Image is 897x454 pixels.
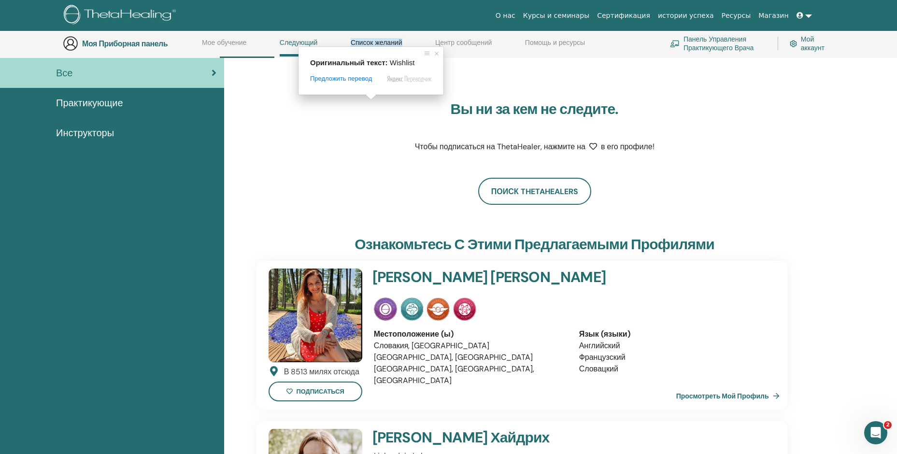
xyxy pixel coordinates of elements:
ya-tr-span: Инструкторы [56,127,114,139]
a: истории успеха [654,7,718,25]
ya-tr-span: в его профиле! [601,142,655,152]
ya-tr-span: Мой аккаунт [801,35,825,52]
ya-tr-span: Местоположение (ы) [374,329,454,339]
img: chalkboard-teacher.svg [670,40,680,47]
span: Wishlist [390,58,415,67]
ya-tr-span: [PERSON_NAME] [372,428,488,447]
ya-tr-span: Моя Приборная панель [82,39,168,49]
ya-tr-span: Практикующие [56,97,123,109]
ya-tr-span: Хайдрих [490,428,549,447]
ya-tr-span: истории успеха [658,12,714,19]
span: Оригинальный текст: [310,58,388,67]
a: Помощь и ресурсы [525,39,585,54]
ya-tr-span: В 8513 [284,367,308,377]
ya-tr-span: Ресурсы [722,12,751,19]
span: 2 [884,421,892,429]
ya-tr-span: Подписаться [297,387,344,396]
ya-tr-span: [GEOGRAPHIC_DATA], [GEOGRAPHIC_DATA], [GEOGRAPHIC_DATA] [374,364,534,385]
ya-tr-span: милях отсюда [309,367,359,377]
a: Сертификация [593,7,654,25]
ya-tr-span: Панель Управления Практикующего Врача [683,35,766,52]
ya-tr-span: [PERSON_NAME] [490,268,606,286]
img: generic-user-icon.jpg [63,36,78,51]
a: Центр сообщений [435,39,492,54]
a: Просмотреть Мой Профиль [676,386,783,406]
ya-tr-span: Список желаний [351,38,402,47]
a: Магазин [755,7,792,25]
ya-tr-span: О нас [496,12,515,19]
a: Мой аккаунт [790,33,825,54]
ya-tr-span: Английский [579,340,620,351]
ya-tr-span: [GEOGRAPHIC_DATA], [GEOGRAPHIC_DATA] [374,352,533,362]
ya-tr-span: Ознакомьтесь с этими предлагаемыми профилями [355,235,714,254]
button: Подписаться [269,382,362,401]
a: Поиск ThetaHealers [478,178,591,205]
ya-tr-span: Магазин [758,12,788,19]
ya-tr-span: Чтобы подписаться на ThetaHealer, нажмите на [415,142,585,152]
img: logo.png [64,5,179,27]
ya-tr-span: Все [56,67,72,79]
ya-tr-span: Словацкий [579,364,618,374]
ya-tr-span: Просмотреть Мой Профиль [676,392,769,400]
a: Ресурсы [718,7,755,25]
a: Курсы и семинары [519,7,594,25]
a: Панель Управления Практикующего Врача [670,33,766,54]
ya-tr-span: Помощь и ресурсы [525,38,585,47]
iframe: Прямой чат по внутренней связи [864,421,887,444]
ya-tr-span: Мое обучение [202,38,246,47]
ya-tr-span: [PERSON_NAME] [372,268,488,286]
a: Мое обучение [202,39,246,54]
ya-tr-span: Язык (языки) [579,329,630,339]
ya-tr-span: Поиск ThetaHealers [491,186,578,197]
ya-tr-span: Вы ни за кем не следите. [451,99,619,118]
a: Список желаний [351,39,402,54]
ya-tr-span: Центр сообщений [435,38,492,47]
ya-tr-span: Курсы и семинары [523,12,590,19]
ya-tr-span: Словакия, [GEOGRAPHIC_DATA] [374,340,490,351]
a: Следующий [280,39,318,57]
img: default.jpg [269,269,362,362]
a: О нас [492,7,519,25]
img: cog.svg [790,39,797,49]
span: Предложить перевод [310,74,372,83]
ya-tr-span: Сертификация [597,12,650,19]
ya-tr-span: Следующий [280,38,318,47]
ya-tr-span: Французский [579,352,626,362]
